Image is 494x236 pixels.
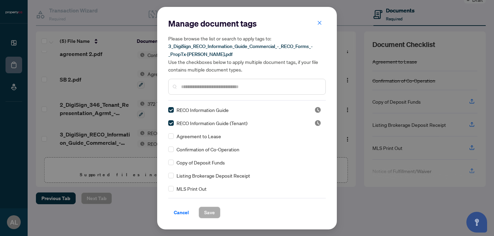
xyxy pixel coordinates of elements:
[174,207,189,218] span: Cancel
[199,207,220,218] button: Save
[177,185,207,192] span: MLS Print Out
[168,43,313,57] span: 3_DigiSign_RECO_Information_Guide_Commercial_-_RECO_Forms_-_PropTx-[PERSON_NAME].pdf
[177,132,221,140] span: Agreement to Lease
[177,172,250,179] span: Listing Brokerage Deposit Receipt
[314,106,321,113] span: Pending Review
[177,119,247,127] span: RECO Information Guide (Tenant)
[177,106,229,114] span: RECO Information Guide
[314,120,321,126] img: status
[177,159,225,166] span: Copy of Deposit Funds
[168,207,194,218] button: Cancel
[317,20,322,25] span: close
[314,120,321,126] span: Pending Review
[177,145,239,153] span: Confirmation of Co-Operation
[466,212,487,233] button: Open asap
[168,35,326,73] h5: Please browse the list or search to apply tags to: Use the checkboxes below to apply multiple doc...
[168,18,326,29] h2: Manage document tags
[314,106,321,113] img: status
